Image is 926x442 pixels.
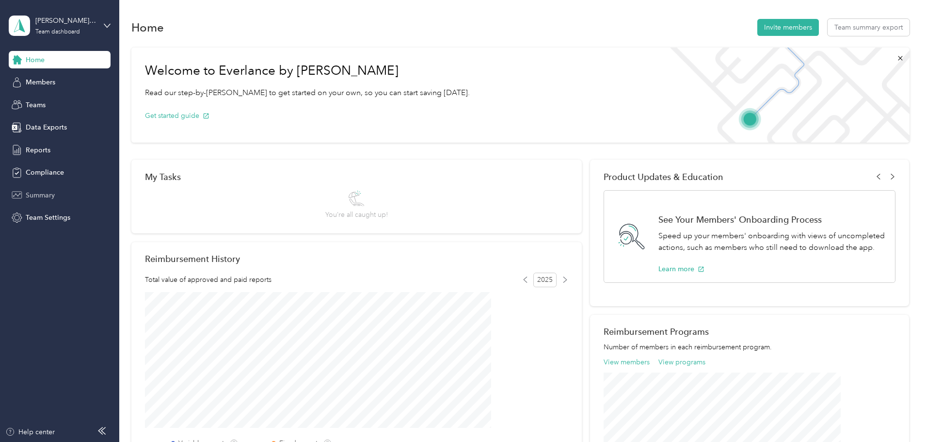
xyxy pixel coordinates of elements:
[658,264,704,274] button: Learn more
[26,100,46,110] span: Teams
[35,16,96,26] div: [PERSON_NAME] team
[35,29,80,35] div: Team dashboard
[325,210,388,220] span: You’re all caught up!
[26,77,55,87] span: Members
[131,22,164,33] h1: Home
[660,48,909,143] img: Welcome to everlance
[658,357,705,367] button: View programs
[604,342,895,352] p: Number of members in each reimbursement program.
[26,145,50,155] span: Reports
[658,230,885,254] p: Speed up your members' onboarding with views of uncompleted actions, such as members who still ne...
[145,254,240,264] h2: Reimbursement History
[26,122,67,132] span: Data Exports
[872,388,926,442] iframe: Everlance-gr Chat Button Frame
[145,172,568,182] div: My Tasks
[757,19,819,36] button: Invite members
[145,275,271,285] span: Total value of approved and paid reports
[533,273,557,287] span: 2025
[26,167,64,178] span: Compliance
[828,19,910,36] button: Team summary export
[145,63,470,79] h1: Welcome to Everlance by [PERSON_NAME]
[26,190,55,200] span: Summary
[604,357,650,367] button: View members
[658,214,885,225] h1: See Your Members' Onboarding Process
[145,111,209,121] button: Get started guide
[145,87,470,99] p: Read our step-by-[PERSON_NAME] to get started on your own, so you can start saving [DATE].
[5,427,55,437] button: Help center
[26,55,45,65] span: Home
[26,213,70,223] span: Team Settings
[604,172,723,182] span: Product Updates & Education
[604,327,895,337] h2: Reimbursement Programs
